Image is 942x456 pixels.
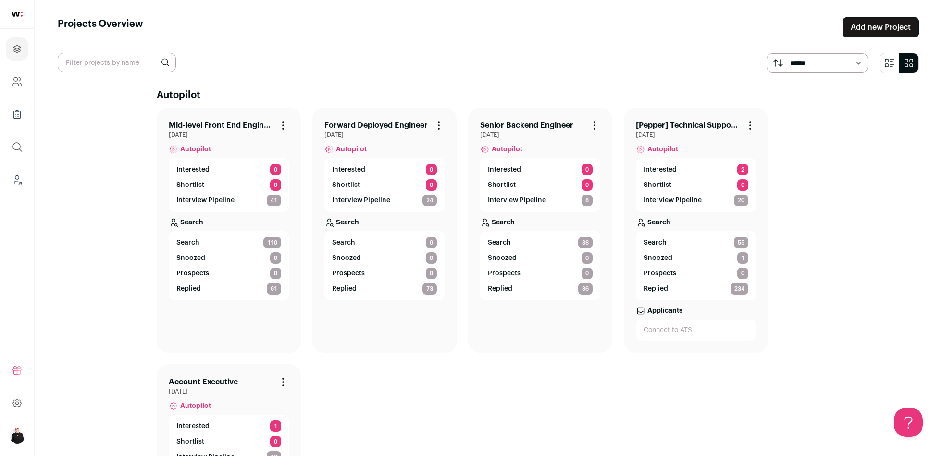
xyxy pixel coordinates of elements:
span: 0 [582,268,593,279]
button: Open dropdown [10,428,25,444]
p: Interview Pipeline [332,196,390,205]
span: 0 [737,179,748,191]
a: Shortlist 0 [332,179,437,191]
span: 61 [267,283,281,295]
span: 2 [737,164,748,175]
a: Snoozed 0 [488,252,593,264]
a: Add new Project [843,17,919,37]
span: 0 [582,164,593,175]
a: Search [636,212,756,231]
p: Interview Pipeline [644,196,702,205]
a: Replied 234 [644,283,748,295]
span: [DATE] [480,131,600,139]
a: Connect to ATS [644,325,748,335]
p: Prospects [332,269,365,278]
span: Autopilot [647,145,678,154]
span: Search [488,238,511,247]
p: Prospects [176,269,209,278]
span: [DATE] [636,131,756,139]
span: 88 [578,237,593,248]
span: 0 [582,179,593,191]
span: [DATE] [169,131,289,139]
a: Prospects 0 [488,268,593,279]
a: Replied 73 [332,283,437,295]
button: Project Actions [277,120,289,131]
a: Applicants [636,300,756,320]
span: 1 [737,252,748,264]
span: Autopilot [180,145,211,154]
p: Interested [332,165,365,174]
a: Interview Pipeline 8 [488,195,593,206]
p: Replied [644,284,668,294]
h1: Projects Overview [58,17,143,37]
p: Snoozed [644,253,672,263]
a: Snoozed 1 [644,252,748,264]
a: Search 88 [488,237,593,248]
a: Forward Deployed Engineer [324,120,428,131]
button: Project Actions [277,376,289,388]
span: 20 [734,195,748,206]
span: 110 [263,237,281,248]
a: Search [169,212,289,231]
p: Shortlist [332,180,360,190]
p: Snoozed [488,253,517,263]
a: Senior Backend Engineer [480,120,573,131]
p: Search [336,218,359,227]
a: [Pepper] Technical Support Engineer [636,120,741,131]
img: wellfound-shorthand-0d5821cbd27db2630d0214b213865d53afaa358527fdda9d0ea32b1df1b89c2c.svg [12,12,23,17]
p: Applicants [647,306,682,316]
a: Autopilot [324,139,445,158]
a: Leads (Backoffice) [6,168,28,191]
a: Interested 2 [644,164,748,175]
span: Search [332,238,355,247]
span: 0 [582,252,593,264]
p: Interested [644,165,677,174]
a: Shortlist 0 [488,179,593,191]
a: Snoozed 0 [176,252,281,264]
span: 0 [270,268,281,279]
a: Search 110 [176,237,281,248]
a: Interested 1 [176,420,281,432]
span: 55 [734,237,748,248]
p: Prospects [644,269,676,278]
p: Shortlist [176,180,204,190]
p: Shortlist [488,180,516,190]
p: Shortlist [644,180,671,190]
iframe: Toggle Customer Support [894,408,923,437]
p: Search [647,218,670,227]
span: 234 [731,283,748,295]
span: Search [644,238,667,247]
span: 0 [270,252,281,264]
p: Search [492,218,515,227]
p: Replied [176,284,201,294]
p: Interested [488,165,521,174]
a: Shortlist 0 [176,179,281,191]
p: Prospects [488,269,521,278]
span: [DATE] [324,131,445,139]
p: Replied [488,284,512,294]
a: Prospects 0 [176,268,281,279]
a: Interview Pipeline 24 [332,195,437,206]
span: 73 [422,283,437,295]
p: Snoozed [332,253,361,263]
span: 0 [737,268,748,279]
span: Autopilot [180,401,211,411]
a: Autopilot [169,395,289,415]
a: Mid-level Front End Engineer at Pepper [169,120,273,131]
a: Shortlist 0 [644,179,748,191]
a: Prospects 0 [644,268,748,279]
a: Search [480,212,600,231]
span: 24 [422,195,437,206]
span: 8 [582,195,593,206]
span: 0 [270,179,281,191]
span: 41 [267,195,281,206]
span: 0 [426,237,437,248]
p: Replied [332,284,357,294]
span: Search [176,238,199,247]
p: Interview Pipeline [488,196,546,205]
span: Autopilot [336,145,367,154]
span: 1 [270,420,281,432]
a: Prospects 0 [332,268,437,279]
a: Snoozed 0 [332,252,437,264]
p: Interested [176,165,210,174]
